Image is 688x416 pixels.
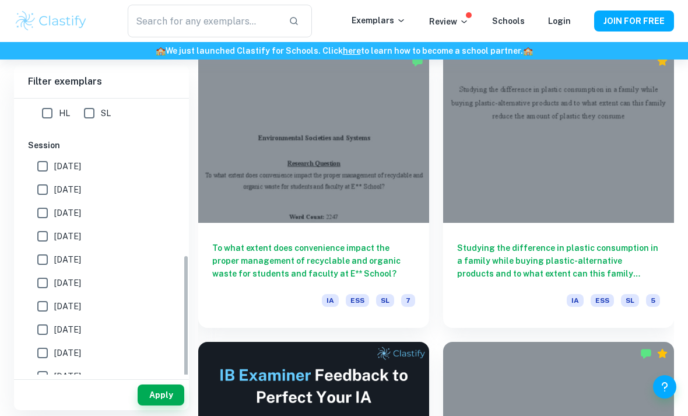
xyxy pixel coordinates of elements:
span: [DATE] [54,183,81,196]
a: Login [548,16,571,26]
input: Search for any exemplars... [128,5,279,37]
img: Marked [640,348,652,359]
img: Clastify logo [14,9,88,33]
a: Schools [492,16,525,26]
span: 🏫 [156,46,166,55]
h6: Session [28,139,175,152]
span: [DATE] [54,370,81,383]
h6: To what extent does convenience impact the proper management of recyclable and organic waste for ... [212,242,415,280]
span: ESS [346,294,369,307]
span: [DATE] [54,160,81,173]
span: SL [621,294,639,307]
button: Help and Feedback [653,375,676,398]
span: HL [59,107,70,120]
span: [DATE] [54,277,81,289]
span: [DATE] [54,253,81,266]
span: [DATE] [54,300,81,313]
span: [DATE] [54,323,81,336]
a: To what extent does convenience impact the proper management of recyclable and organic waste for ... [198,50,429,328]
a: here [343,46,361,55]
h6: We just launched Clastify for Schools. Click to learn how to become a school partner. [2,44,686,57]
button: JOIN FOR FREE [594,11,674,32]
a: Studying the difference in plastic consumption in a family while buying plastic-alternative produ... [443,50,674,328]
h6: Studying the difference in plastic consumption in a family while buying plastic-alternative produ... [457,242,660,280]
span: IA [567,294,584,307]
img: Marked [412,55,423,67]
span: SL [376,294,394,307]
button: Apply [138,384,184,405]
h6: Filter exemplars [14,65,189,98]
span: [DATE] [54,207,81,219]
span: [DATE] [54,347,81,359]
span: ESS [591,294,614,307]
span: 7 [401,294,415,307]
div: Premium [657,55,668,67]
p: Review [429,15,469,28]
span: [DATE] [54,230,81,243]
div: Premium [657,348,668,359]
span: 🏫 [523,46,533,55]
span: 5 [646,294,660,307]
span: IA [322,294,339,307]
span: SL [101,107,111,120]
p: Exemplars [352,14,406,27]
